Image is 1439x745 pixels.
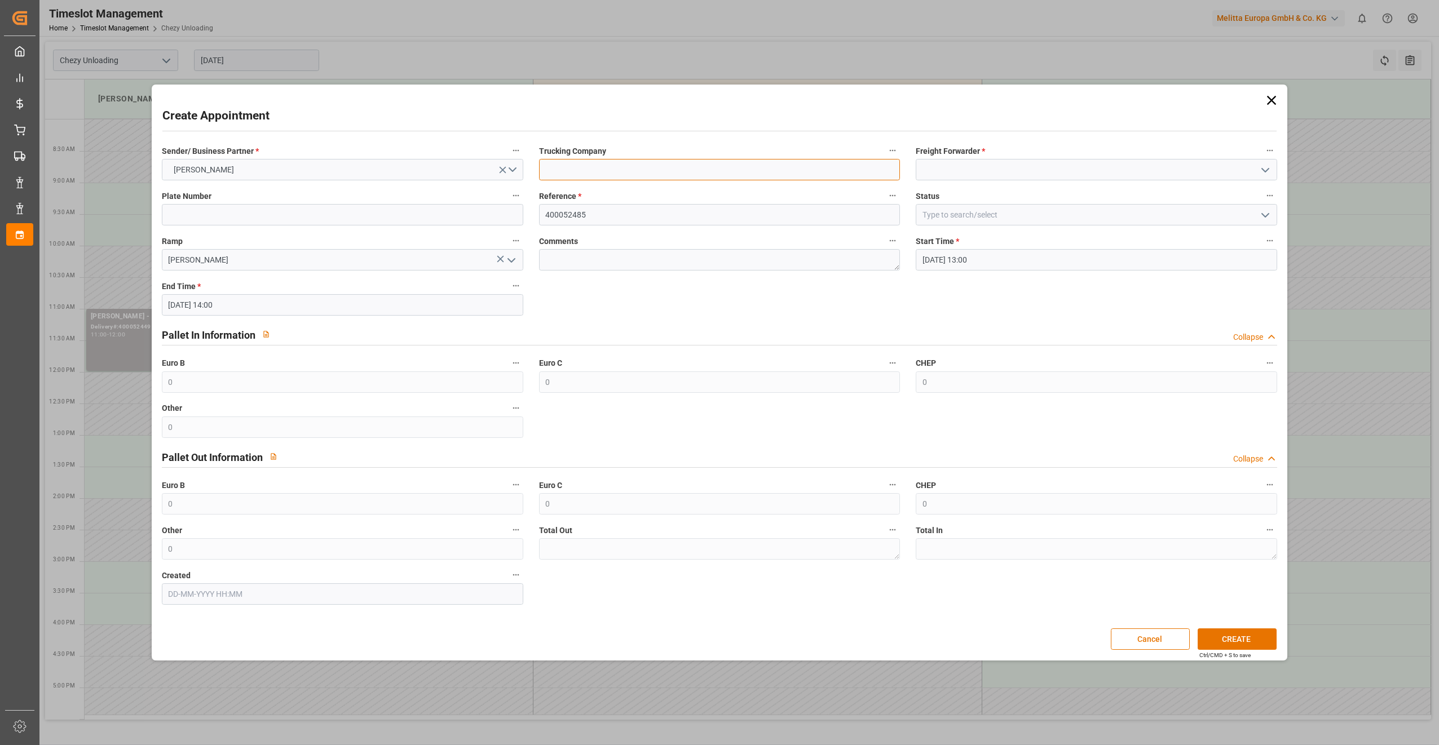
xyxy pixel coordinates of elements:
[168,164,240,176] span: [PERSON_NAME]
[1199,651,1251,659] div: Ctrl/CMD + S to save
[916,204,1277,225] input: Type to search/select
[162,327,255,343] h2: Pallet In Information
[509,278,523,293] button: End Time *
[1263,188,1277,203] button: Status
[885,356,900,370] button: Euro C
[162,570,191,582] span: Created
[885,143,900,158] button: Trucking Company
[916,357,936,369] span: CHEP
[916,236,959,247] span: Start Time
[539,145,606,157] span: Trucking Company
[539,190,581,202] span: Reference
[539,357,562,369] span: Euro C
[162,357,185,369] span: Euro B
[539,480,562,491] span: Euro C
[509,567,523,582] button: Created
[509,143,523,158] button: Sender/ Business Partner *
[509,188,523,203] button: Plate Number
[162,107,270,125] h2: Create Appointment
[1263,233,1277,248] button: Start Time *
[1263,522,1277,537] button: Total In
[162,281,201,292] span: End Time
[509,401,523,415] button: Other
[509,477,523,492] button: Euro B
[1256,161,1273,179] button: open menu
[916,480,936,491] span: CHEP
[162,145,259,157] span: Sender/ Business Partner
[1198,628,1277,650] button: CREATE
[162,294,523,316] input: DD-MM-YYYY HH:MM
[509,522,523,537] button: Other
[1233,331,1263,343] div: Collapse
[916,525,943,536] span: Total In
[162,236,183,247] span: Ramp
[1263,477,1277,492] button: CHEP
[502,251,519,269] button: open menu
[1111,628,1190,650] button: Cancel
[162,159,523,180] button: open menu
[509,356,523,370] button: Euro B
[885,477,900,492] button: Euro C
[539,236,578,247] span: Comments
[916,190,939,202] span: Status
[885,233,900,248] button: Comments
[539,525,572,536] span: Total Out
[1256,206,1273,224] button: open menu
[162,450,263,465] h2: Pallet Out Information
[263,446,284,467] button: View description
[1263,356,1277,370] button: CHEP
[509,233,523,248] button: Ramp
[162,402,182,414] span: Other
[162,190,211,202] span: Plate Number
[1263,143,1277,158] button: Freight Forwarder *
[162,583,523,605] input: DD-MM-YYYY HH:MM
[162,525,182,536] span: Other
[885,522,900,537] button: Total Out
[916,249,1277,270] input: DD-MM-YYYY HH:MM
[162,249,523,270] input: Type to search/select
[162,480,185,491] span: Euro B
[916,145,985,157] span: Freight Forwarder
[1233,453,1263,465] div: Collapse
[885,188,900,203] button: Reference *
